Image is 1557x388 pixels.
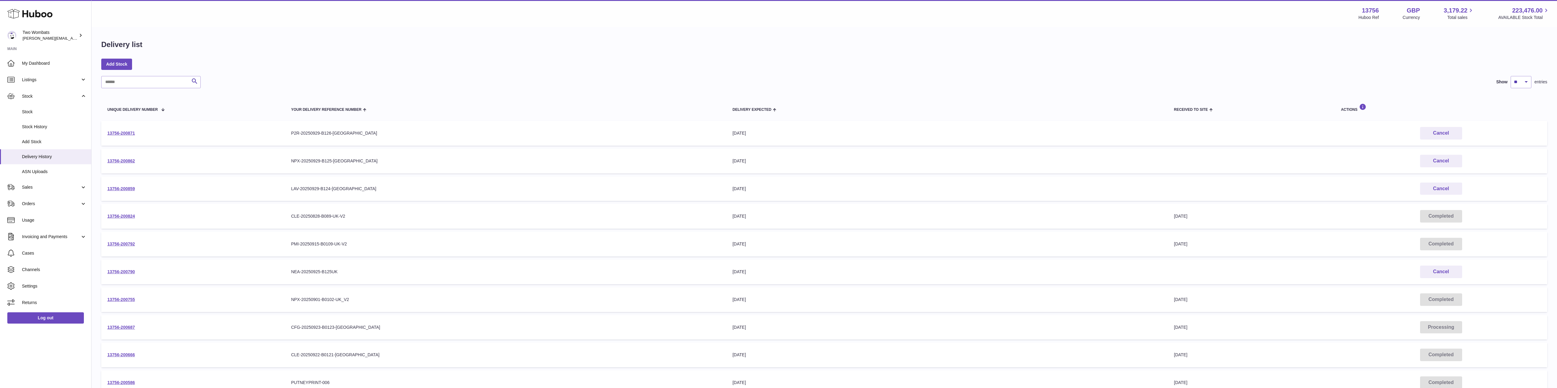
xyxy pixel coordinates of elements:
[22,169,87,175] span: ASN Uploads
[1174,325,1187,330] span: [DATE]
[1420,127,1462,140] button: Cancel
[1362,6,1379,15] strong: 13756
[7,312,84,323] a: Log out
[291,325,720,330] div: CFG-20250923-B0123-[GEOGRAPHIC_DATA]
[101,59,132,70] a: Add Stock
[1447,15,1474,20] span: Total sales
[22,201,80,207] span: Orders
[291,241,720,247] div: PMI-20250915-B0109-UK-V2
[22,154,87,160] span: Delivery History
[1174,108,1208,112] span: Received to Site
[107,297,135,302] a: 13756-200755
[733,186,1162,192] div: [DATE]
[733,352,1162,358] div: [DATE]
[733,213,1162,219] div: [DATE]
[107,186,135,191] a: 13756-200859
[291,269,720,275] div: NEA-20250925-B125UK
[22,267,87,273] span: Channels
[107,380,135,385] a: 13756-200586
[22,250,87,256] span: Cases
[22,124,87,130] span: Stock History
[291,297,720,303] div: NPX-20250901-B0102-UK_V2
[1444,6,1475,20] a: 3,179.22 Total sales
[22,60,87,66] span: My Dashboard
[291,213,720,219] div: CLE-20250828-B089-UK-V2
[107,108,158,112] span: Unique Delivery Number
[733,325,1162,330] div: [DATE]
[291,130,720,136] div: P2R-20250929-B126-[GEOGRAPHIC_DATA]
[1174,352,1187,357] span: [DATE]
[1420,155,1462,167] button: Cancel
[7,31,16,40] img: philip.carroll@twowombats.com
[107,241,135,246] a: 13756-200792
[733,241,1162,247] div: [DATE]
[22,77,80,83] span: Listings
[1420,183,1462,195] button: Cancel
[22,184,80,190] span: Sales
[1174,241,1187,246] span: [DATE]
[22,139,87,145] span: Add Stock
[1512,6,1543,15] span: 223,476.00
[733,269,1162,275] div: [DATE]
[1341,103,1541,112] div: Actions
[22,283,87,289] span: Settings
[22,93,80,99] span: Stock
[291,352,720,358] div: CLE-20250922-B0121-[GEOGRAPHIC_DATA]
[733,108,771,112] span: Delivery Expected
[107,269,135,274] a: 13756-200790
[733,130,1162,136] div: [DATE]
[733,380,1162,386] div: [DATE]
[1358,15,1379,20] div: Huboo Ref
[101,40,142,49] h1: Delivery list
[107,214,135,219] a: 13756-200824
[1174,214,1187,219] span: [DATE]
[1420,266,1462,278] button: Cancel
[23,30,77,41] div: Two Wombats
[107,131,135,136] a: 13756-200871
[107,158,135,163] a: 13756-200862
[291,380,720,386] div: PUTNEYPRINT-006
[1444,6,1468,15] span: 3,179.22
[1403,15,1420,20] div: Currency
[1496,79,1508,85] label: Show
[1174,380,1187,385] span: [DATE]
[1498,6,1550,20] a: 223,476.00 AVAILABLE Stock Total
[23,36,155,41] span: [PERSON_NAME][EMAIL_ADDRESS][PERSON_NAME][DOMAIN_NAME]
[22,217,87,223] span: Usage
[22,300,87,306] span: Returns
[107,352,135,357] a: 13756-200666
[1407,6,1420,15] strong: GBP
[22,109,87,115] span: Stock
[1174,297,1187,302] span: [DATE]
[22,234,80,240] span: Invoicing and Payments
[1534,79,1547,85] span: entries
[733,297,1162,303] div: [DATE]
[1498,15,1550,20] span: AVAILABLE Stock Total
[291,186,720,192] div: LAV-20250929-B124-[GEOGRAPHIC_DATA]
[733,158,1162,164] div: [DATE]
[291,108,361,112] span: Your Delivery Reference Number
[291,158,720,164] div: NPX-20250929-B125-[GEOGRAPHIC_DATA]
[107,325,135,330] a: 13756-200687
